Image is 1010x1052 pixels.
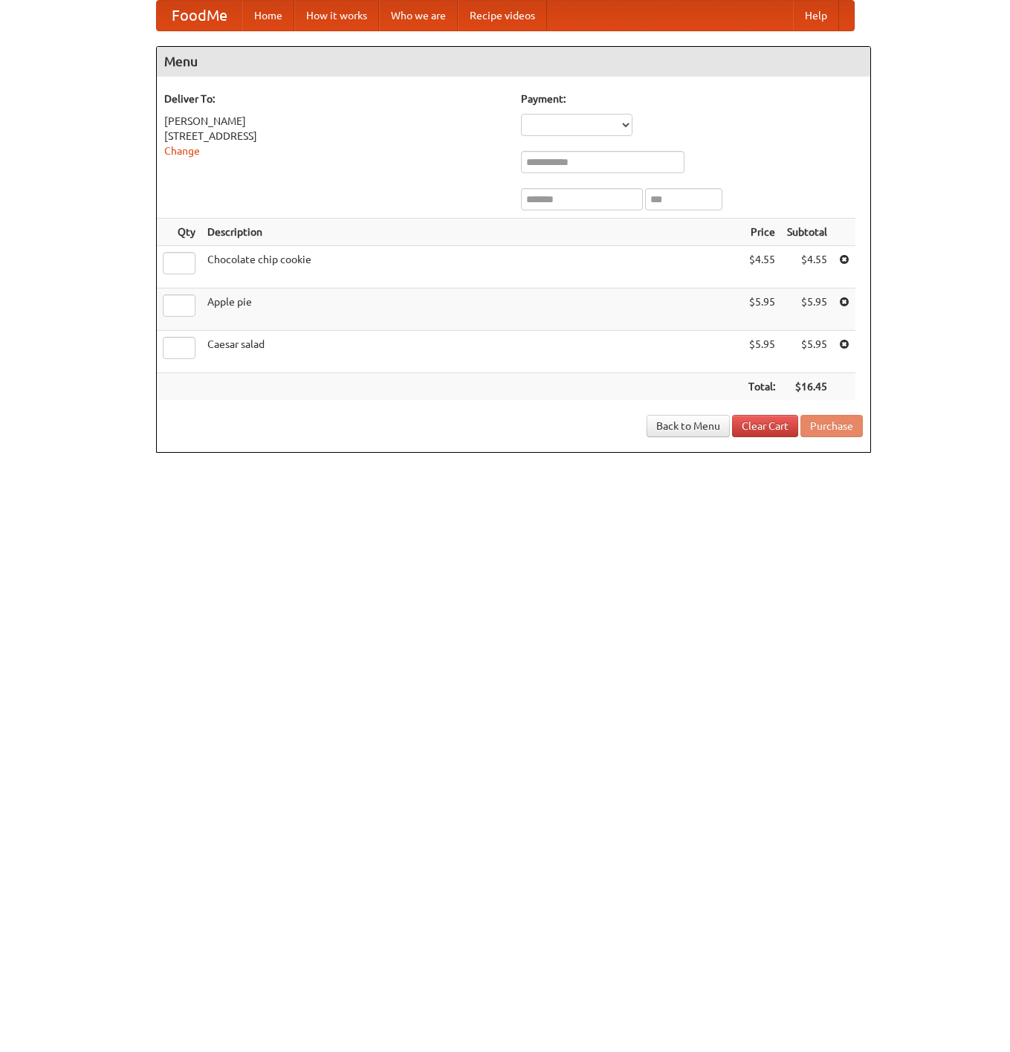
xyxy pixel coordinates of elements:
[732,415,798,437] a: Clear Cart
[242,1,294,30] a: Home
[742,219,781,246] th: Price
[164,114,506,129] div: [PERSON_NAME]
[157,219,201,246] th: Qty
[201,219,742,246] th: Description
[742,288,781,331] td: $5.95
[294,1,379,30] a: How it works
[201,246,742,288] td: Chocolate chip cookie
[379,1,458,30] a: Who we are
[781,219,833,246] th: Subtotal
[800,415,863,437] button: Purchase
[521,91,863,106] h5: Payment:
[157,1,242,30] a: FoodMe
[201,331,742,373] td: Caesar salad
[742,246,781,288] td: $4.55
[781,373,833,401] th: $16.45
[157,47,870,77] h4: Menu
[781,331,833,373] td: $5.95
[793,1,839,30] a: Help
[781,288,833,331] td: $5.95
[781,246,833,288] td: $4.55
[647,415,730,437] a: Back to Menu
[742,331,781,373] td: $5.95
[164,91,506,106] h5: Deliver To:
[742,373,781,401] th: Total:
[164,145,200,157] a: Change
[164,129,506,143] div: [STREET_ADDRESS]
[458,1,547,30] a: Recipe videos
[201,288,742,331] td: Apple pie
